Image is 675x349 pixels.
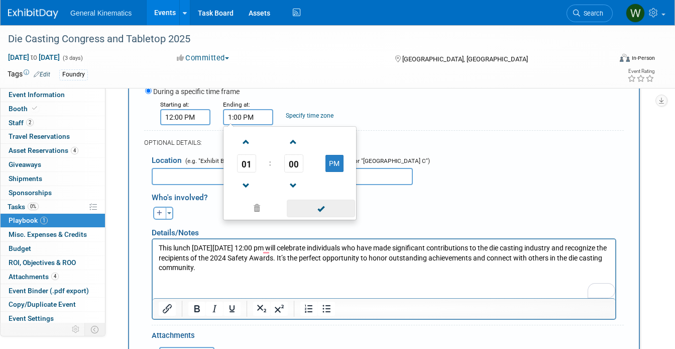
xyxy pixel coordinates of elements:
span: Copy/Duplicate Event [9,300,76,308]
a: Increment Hour [237,129,256,154]
small: Ending at: [223,101,250,108]
div: In-Person [631,54,655,62]
a: Staff2 [1,116,105,130]
a: Decrement Hour [237,172,256,198]
span: Sponsorships [9,189,52,197]
span: Playbook [9,216,48,224]
span: Pick Minute [284,154,303,172]
span: 4 [51,273,59,280]
span: 0% [28,203,39,210]
button: PM [325,155,344,172]
button: Underline [223,302,241,316]
button: Committed [173,53,233,63]
a: Clear selection [226,202,288,216]
span: to [29,53,39,61]
div: Attachments [152,330,214,343]
span: Search [580,10,603,17]
a: Specify time zone [286,112,333,119]
span: (3 days) [62,55,83,61]
img: Format-Inperson.png [620,54,630,62]
span: Event Binder (.pdf export) [9,287,89,295]
button: Superscript [271,302,288,316]
span: 4 [71,147,78,154]
span: Event Settings [9,314,54,322]
a: Edit [34,71,50,78]
span: General Kinematics [70,9,132,17]
a: Event Settings [1,312,105,325]
a: Copy/Duplicate Event [1,298,105,311]
td: Toggle Event Tabs [85,323,105,336]
td: : [267,154,273,172]
a: Playbook1 [1,214,105,227]
span: Asset Reservations [9,146,78,154]
img: Whitney Swanson [626,4,645,23]
a: Attachments4 [1,270,105,284]
span: ROI, Objectives & ROO [9,258,76,267]
a: Asset Reservations4 [1,144,105,157]
button: Italic [206,302,223,316]
div: Details/Notes [152,220,616,238]
span: Tasks [8,203,39,211]
span: Event Information [9,91,65,99]
a: Sponsorships [1,186,105,200]
span: Misc. Expenses & Credits [9,230,87,238]
label: During a specific time frame [153,86,240,97]
span: Travel Reservations [9,132,70,140]
div: Who's involved? [152,188,624,204]
span: Giveaways [9,160,41,168]
input: End Time [223,109,273,125]
div: OPTIONAL DETAILS: [144,138,624,147]
a: Travel Reservations [1,130,105,143]
span: 1 [40,217,48,224]
span: Pick Hour [237,154,256,172]
span: 2 [26,119,34,126]
div: Event Format [559,52,655,67]
div: Foundry [59,69,88,80]
iframe: Rich Text Area [153,239,615,298]
a: Decrement Minute [284,172,303,198]
td: Tags [8,69,50,80]
button: Numbered list [300,302,317,316]
a: Shipments [1,172,105,186]
a: Giveaways [1,158,105,171]
small: Starting at: [160,101,189,108]
a: Event Information [1,88,105,102]
button: Bullet list [318,302,335,316]
input: Start Time [160,109,210,125]
a: Increment Minute [284,129,303,154]
a: Budget [1,242,105,255]
a: Tasks0% [1,200,105,214]
span: Attachments [9,273,59,281]
a: Done [286,202,356,216]
span: (e.g. "Exhibit Booth" or "Meeting Room 123A" or "Exhibit Hall B" or "[GEOGRAPHIC_DATA] C") [183,157,430,164]
span: Shipments [9,175,42,183]
span: Location [152,156,182,165]
span: Booth [9,105,39,113]
td: Personalize Event Tab Strip [67,323,85,336]
div: Event Rating [627,69,654,74]
a: Misc. Expenses & Credits [1,228,105,241]
span: [GEOGRAPHIC_DATA], [GEOGRAPHIC_DATA] [402,55,528,63]
img: ExhibitDay [8,9,58,19]
a: Booth [1,102,105,116]
a: Event Binder (.pdf export) [1,284,105,298]
button: Insert/edit link [159,302,176,316]
span: Budget [9,244,31,252]
button: Subscript [253,302,270,316]
span: [DATE] [DATE] [8,53,60,62]
button: Bold [188,302,205,316]
div: Die Casting Congress and Tabletop 2025 [5,30,600,48]
a: ROI, Objectives & ROO [1,256,105,270]
a: Search [567,5,613,22]
span: Staff [9,119,34,127]
i: Booth reservation complete [32,106,37,111]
